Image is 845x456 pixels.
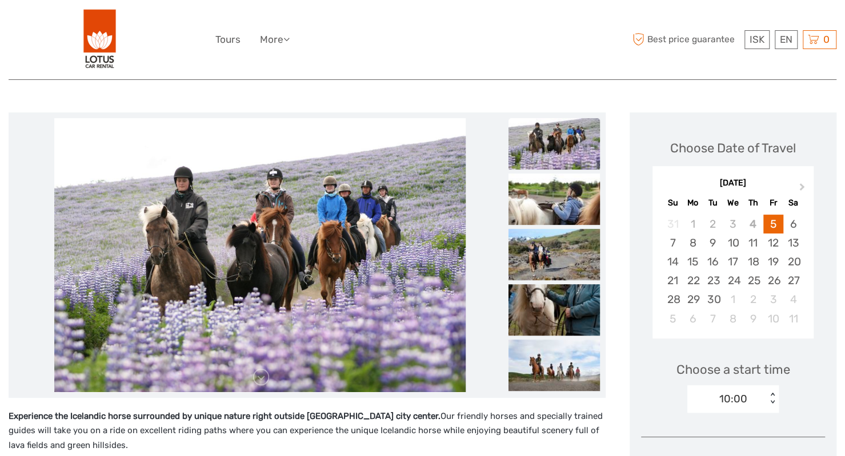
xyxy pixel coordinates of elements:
[723,195,743,211] div: We
[663,271,683,290] div: Choose Sunday, September 21st, 2025
[652,177,814,189] div: [DATE]
[83,9,117,71] img: 443-e2bd2384-01f0-477a-b1bf-f993e7f52e7d_logo_big.png
[703,195,723,211] div: Tu
[703,309,723,328] div: Choose Tuesday, October 7th, 2025
[783,271,803,290] div: Choose Saturday, September 27th, 2025
[723,309,743,328] div: Choose Wednesday, October 8th, 2025
[683,215,703,233] div: Not available Monday, September 1st, 2025
[663,290,683,309] div: Choose Sunday, September 28th, 2025
[763,252,783,271] div: Choose Friday, September 19th, 2025
[783,233,803,252] div: Choose Saturday, September 13th, 2025
[783,252,803,271] div: Choose Saturday, September 20th, 2025
[743,195,763,211] div: Th
[260,31,290,48] a: More
[723,233,743,252] div: Choose Wednesday, September 10th, 2025
[656,215,810,328] div: month 2025-09
[743,271,763,290] div: Choose Thursday, September 25th, 2025
[768,393,778,405] div: < >
[508,173,600,225] img: 871db45b2df043358d9a42bb041fa836_slider_thumbnail.jpg
[743,252,763,271] div: Choose Thursday, September 18th, 2025
[703,290,723,309] div: Choose Tuesday, September 30th, 2025
[822,34,831,45] span: 0
[723,215,743,233] div: Not available Wednesday, September 3rd, 2025
[783,309,803,328] div: Choose Saturday, October 11th, 2025
[508,229,600,280] img: ff7fb20069f74265a1de600054baf6bc_slider_thumbnail.jpg
[683,271,703,290] div: Choose Monday, September 22nd, 2025
[750,34,764,45] span: ISK
[723,290,743,309] div: Choose Wednesday, October 1st, 2025
[508,118,600,170] img: 5a87ccb90bc04f8e9e92c00eb905f37c_slider_thumbnail.jpg
[9,411,440,421] strong: Experience the Icelandic horse surrounded by unique nature right outside [GEOGRAPHIC_DATA] city c...
[54,118,466,392] img: 5a87ccb90bc04f8e9e92c00eb905f37c_main_slider.jpg
[743,233,763,252] div: Choose Thursday, September 11th, 2025
[683,252,703,271] div: Choose Monday, September 15th, 2025
[783,290,803,309] div: Choose Saturday, October 4th, 2025
[683,290,703,309] div: Choose Monday, September 29th, 2025
[663,215,683,233] div: Not available Sunday, August 31st, 2025
[703,215,723,233] div: Not available Tuesday, September 2nd, 2025
[683,309,703,328] div: Choose Monday, October 6th, 2025
[663,252,683,271] div: Choose Sunday, September 14th, 2025
[743,309,763,328] div: Choose Thursday, October 9th, 2025
[663,195,683,211] div: Su
[676,361,790,378] span: Choose a start time
[763,215,783,233] div: Choose Friday, September 5th, 2025
[9,409,606,453] p: Our friendly horses and specially trained guides will take you on a ride on excellent riding path...
[131,18,145,31] button: Open LiveChat chat widget
[703,252,723,271] div: Choose Tuesday, September 16th, 2025
[763,271,783,290] div: Choose Friday, September 26th, 2025
[508,340,600,391] img: 6ae5cc8d35474758ad81126be22d3f1e_slider_thumbnail.jpg
[723,252,743,271] div: Choose Wednesday, September 17th, 2025
[683,233,703,252] div: Choose Monday, September 8th, 2025
[723,271,743,290] div: Choose Wednesday, September 24th, 2025
[794,180,812,199] button: Next Month
[743,215,763,233] div: Not available Thursday, September 4th, 2025
[630,30,742,49] span: Best price guarantee
[683,195,703,211] div: Mo
[763,290,783,309] div: Choose Friday, October 3rd, 2025
[663,233,683,252] div: Choose Sunday, September 7th, 2025
[215,31,241,48] a: Tours
[783,195,803,211] div: Sa
[508,284,600,336] img: 38be9b5058994d4da80b656e8ee609cf_slider_thumbnail.jpg
[703,233,723,252] div: Choose Tuesday, September 9th, 2025
[670,139,796,157] div: Choose Date of Travel
[775,30,798,49] div: EN
[783,215,803,233] div: Choose Saturday, September 6th, 2025
[743,290,763,309] div: Choose Thursday, October 2nd, 2025
[719,392,747,406] div: 10:00
[703,271,723,290] div: Choose Tuesday, September 23rd, 2025
[663,309,683,328] div: Choose Sunday, October 5th, 2025
[763,195,783,211] div: Fr
[16,20,129,29] p: We're away right now. Please check back later!
[763,233,783,252] div: Choose Friday, September 12th, 2025
[763,309,783,328] div: Choose Friday, October 10th, 2025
